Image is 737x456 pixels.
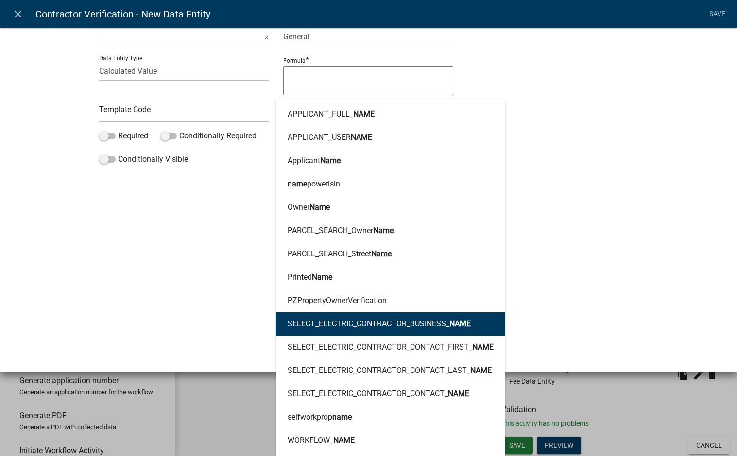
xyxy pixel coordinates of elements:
[371,249,392,258] span: Name
[288,437,355,444] ngb-highlight: WORKFLOW_
[288,297,387,304] ngb-highlight: PZPropertyOwnerVerification
[288,227,394,235] ngb-highlight: PARCEL_SEARCH_Owner
[288,367,492,374] ngb-highlight: SELECT_ELECTRIC_CONTRACTOR_CONTACT_LAST_
[288,134,372,141] ngb-highlight: APPLICANT_USER
[320,156,341,165] span: Name
[351,133,372,142] span: NAME
[309,203,330,212] span: Name
[288,203,330,211] ngb-highlight: Owner
[288,413,352,421] ngb-highlight: selfworkprop
[448,389,469,398] span: NAME
[288,180,340,188] ngb-highlight: powerisin
[332,412,352,422] span: name
[312,272,332,282] span: Name
[288,157,341,165] ngb-highlight: Applicant
[99,130,148,142] label: Required
[288,390,469,398] ngb-highlight: SELECT_ELECTRIC_CONTRACTOR_CONTACT_
[283,57,306,64] p: Formula
[288,343,494,351] ngb-highlight: SELECT_ELECTRIC_CONTRACTOR_CONTACT_FIRST_
[449,319,471,328] span: NAME
[288,273,332,281] ngb-highlight: Printed
[160,130,257,142] label: Conditionally Required
[288,110,375,118] ngb-highlight: APPLICANT_FULL_
[99,153,188,165] label: Conditionally Visible
[12,8,24,20] i: close
[333,436,355,445] span: NAME
[288,320,471,328] ngb-highlight: SELECT_ELECTRIC_CONTRACTOR_BUSINESS_
[353,109,375,118] span: NAME
[35,4,210,24] span: Contractor Verification - New Data Entity
[288,250,392,258] ngb-highlight: PARCEL_SEARCH_Street
[472,342,494,352] span: NAME
[373,226,394,235] span: Name
[288,179,307,188] span: name
[470,366,492,375] span: NAME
